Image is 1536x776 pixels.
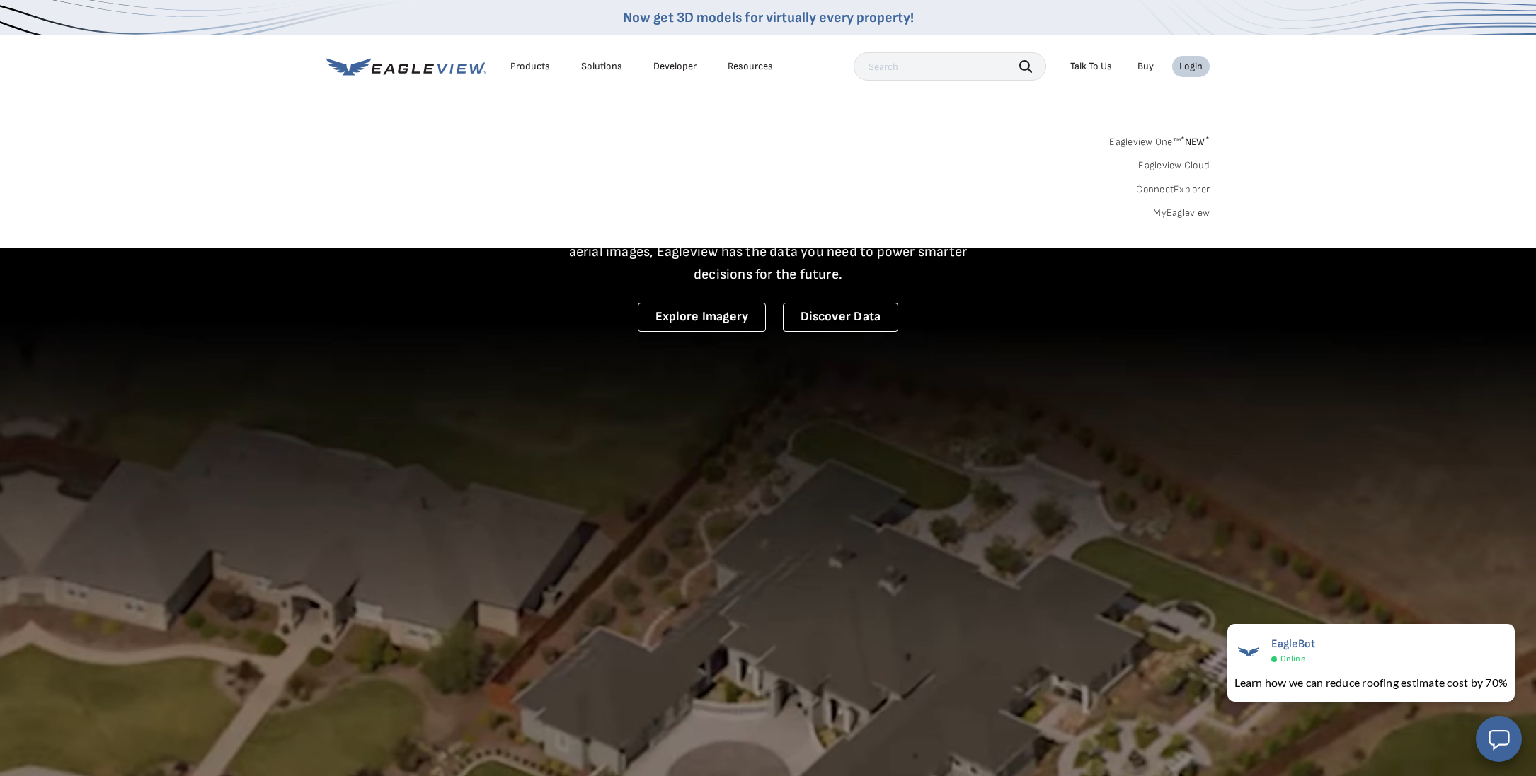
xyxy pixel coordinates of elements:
[1179,60,1203,73] div: Login
[1070,60,1112,73] div: Talk To Us
[1153,207,1210,219] a: MyEagleview
[1234,674,1508,691] div: Learn how we can reduce roofing estimate cost by 70%
[551,218,985,286] p: A new era starts here. Built on more than 3.5 billion high-resolution aerial images, Eagleview ha...
[581,60,622,73] div: Solutions
[1234,637,1263,666] img: EagleBot
[653,60,697,73] a: Developer
[854,52,1046,81] input: Search
[1271,637,1316,651] span: EagleBot
[1138,159,1210,172] a: Eagleview Cloud
[1136,183,1210,196] a: ConnectExplorer
[1181,136,1210,148] span: NEW
[510,60,550,73] div: Products
[638,303,767,332] a: Explore Imagery
[1109,132,1210,148] a: Eagleview One™*NEW*
[1476,716,1522,762] button: Open chat window
[728,60,773,73] div: Resources
[1137,60,1154,73] a: Buy
[783,303,898,332] a: Discover Data
[1280,654,1305,664] span: Online
[623,9,914,26] a: Now get 3D models for virtually every property!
